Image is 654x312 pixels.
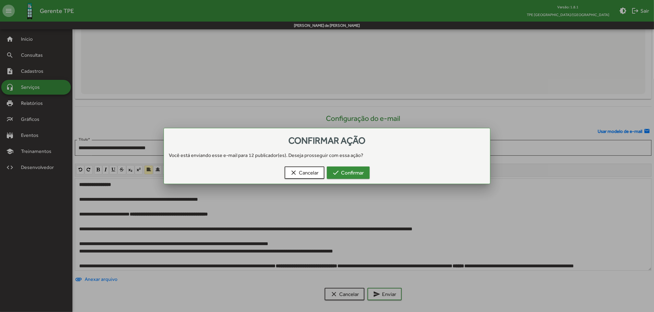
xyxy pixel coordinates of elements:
button: Cancelar [285,166,324,179]
mat-icon: clear [290,169,298,176]
span: Confirmar ação [289,135,366,146]
mat-icon: check [332,169,340,176]
span: Cancelar [290,167,319,178]
span: Confirmar [332,167,364,178]
div: Você está enviando esse e-mail para 12 publicador(es). Deseja prosseguir com essa ação? [164,152,490,159]
button: Confirmar [327,166,370,179]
